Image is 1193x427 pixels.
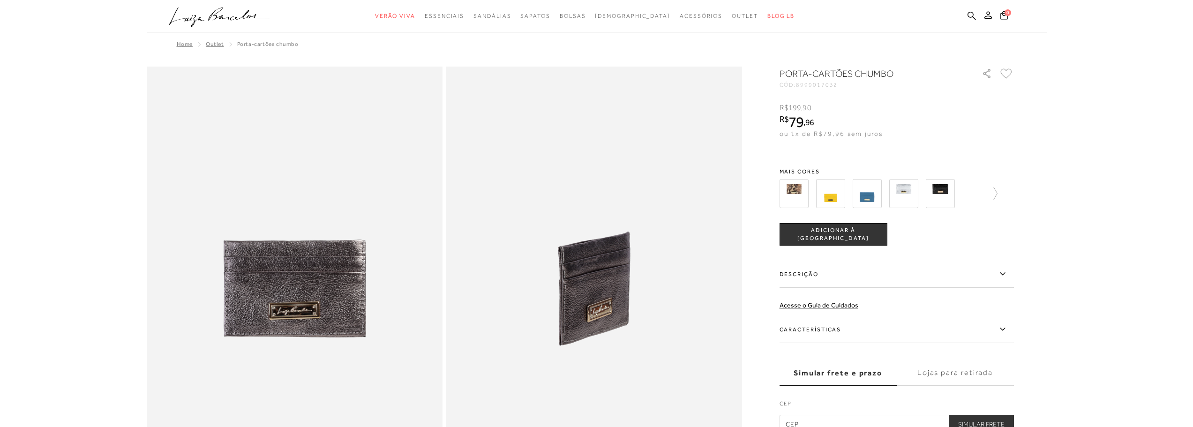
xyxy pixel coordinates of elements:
span: Sapatos [520,13,550,19]
a: Acesse o Guia de Cuidados [780,301,858,309]
img: CARTEIRA PARA CARTÕES EM COURO METALIZADO PRATA [889,179,918,208]
a: categoryNavScreenReaderText [425,7,464,25]
a: categoryNavScreenReaderText [520,7,550,25]
a: categoryNavScreenReaderText [560,7,586,25]
span: Verão Viva [375,13,415,19]
img: CARTEIRA PARA CARTÕES EM COURO AMARELO HONEY [816,179,845,208]
label: Descrição [780,261,1014,288]
a: Home [177,41,193,47]
a: categoryNavScreenReaderText [680,7,722,25]
a: categoryNavScreenReaderText [375,7,415,25]
span: Mais cores [780,169,1014,174]
span: [DEMOGRAPHIC_DATA] [595,13,670,19]
div: CÓD: [780,82,967,88]
h1: PORTA-CARTÕES CHUMBO [780,67,955,80]
button: 0 [998,10,1011,23]
span: Sandálias [473,13,511,19]
span: PORTA-CARTÕES CHUMBO [237,41,299,47]
span: 199 [788,104,801,112]
span: BLOG LB [767,13,795,19]
label: CEP [780,399,1014,412]
i: , [801,104,811,112]
span: Bolsas [560,13,586,19]
a: BLOG LB [767,7,795,25]
img: CARTEIRA PARA CARTÕES EM COURO METALIZADO PRETO [926,179,955,208]
span: Outlet [732,13,758,19]
span: ADICIONAR À [GEOGRAPHIC_DATA] [780,226,887,243]
span: Acessórios [680,13,722,19]
span: 0 [1005,9,1011,16]
a: Outlet [206,41,224,47]
span: 8999017032 [796,82,838,88]
span: 79 [788,113,803,130]
i: , [803,118,814,127]
label: Lojas para retirada [897,360,1014,386]
span: 96 [805,117,814,127]
a: categoryNavScreenReaderText [732,7,758,25]
span: ou 1x de R$79,96 sem juros [780,130,883,137]
button: ADICIONAR À [GEOGRAPHIC_DATA] [780,223,887,246]
a: categoryNavScreenReaderText [473,7,511,25]
label: Simular frete e prazo [780,360,897,386]
a: noSubCategoriesText [595,7,670,25]
i: R$ [780,104,788,112]
img: CARTEIRA PARA CARTÕES EM COBRA BEGE [780,179,809,208]
span: 90 [803,104,811,112]
label: Características [780,316,1014,343]
span: Essenciais [425,13,464,19]
img: CARTEIRA PARA CARTÕES EM COURO AZUL DENIM [853,179,882,208]
i: R$ [780,115,789,123]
